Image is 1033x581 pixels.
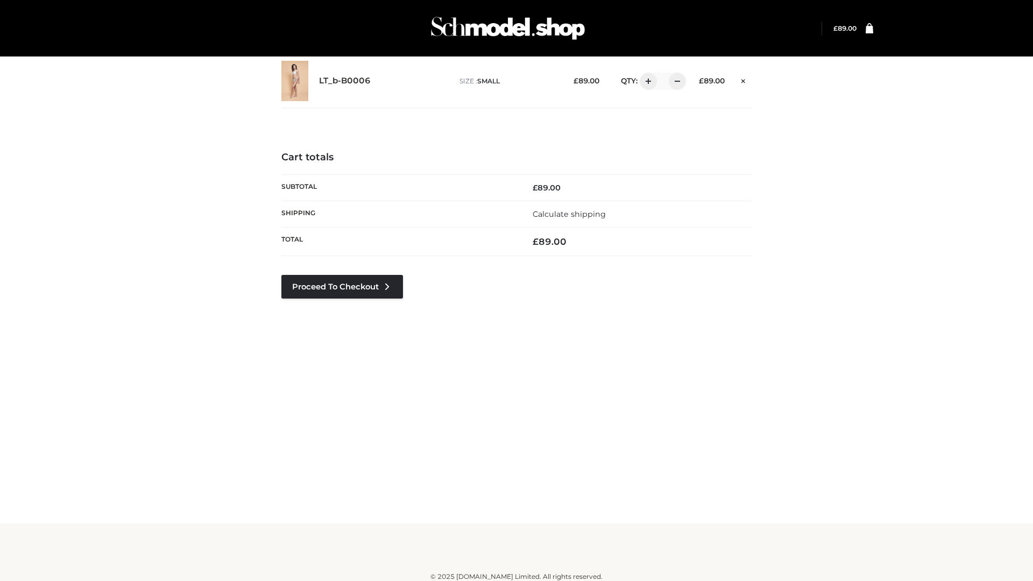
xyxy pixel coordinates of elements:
img: Schmodel Admin 964 [427,7,589,49]
bdi: 89.00 [533,236,567,247]
img: LT_b-B0006 - SMALL [281,61,308,101]
h4: Cart totals [281,152,752,164]
a: Calculate shipping [533,209,606,219]
span: £ [533,236,539,247]
a: Proceed to Checkout [281,275,403,299]
div: QTY: [610,73,682,90]
a: £89.00 [833,24,857,32]
bdi: 89.00 [699,76,725,85]
th: Shipping [281,201,516,227]
a: Remove this item [735,73,752,87]
bdi: 89.00 [574,76,599,85]
th: Total [281,228,516,256]
span: £ [833,24,838,32]
span: £ [574,76,578,85]
bdi: 89.00 [833,24,857,32]
span: SMALL [477,77,500,85]
th: Subtotal [281,174,516,201]
bdi: 89.00 [533,183,561,193]
span: £ [533,183,537,193]
a: LT_b-B0006 [319,76,371,86]
p: size : [459,76,557,86]
span: £ [699,76,704,85]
